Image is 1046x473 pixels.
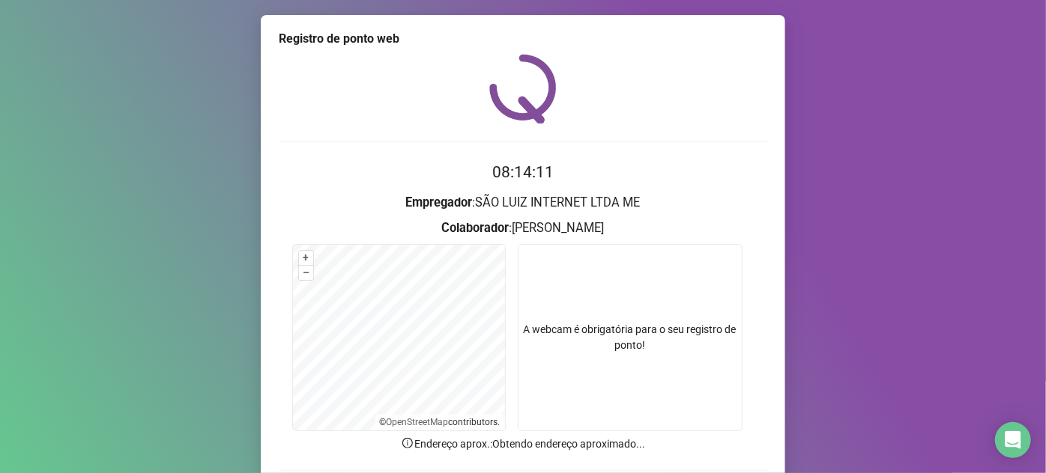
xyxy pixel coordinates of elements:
[492,163,554,181] time: 08:14:11
[489,54,557,123] img: QRPoint
[380,417,501,427] li: © contributors.
[401,436,414,450] span: info-circle
[518,244,743,431] div: A webcam é obrigatória para o seu registro de ponto!
[279,219,767,238] h3: : [PERSON_NAME]
[279,30,767,48] div: Registro de ponto web
[279,193,767,213] h3: : SÃO LUIZ INTERNET LTDA ME
[995,422,1031,458] div: Open Intercom Messenger
[279,436,767,452] p: Endereço aprox. : Obtendo endereço aproximado...
[442,221,510,235] strong: Colaborador
[387,417,449,427] a: OpenStreetMap
[406,195,473,210] strong: Empregador
[299,266,313,280] button: –
[299,251,313,265] button: +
